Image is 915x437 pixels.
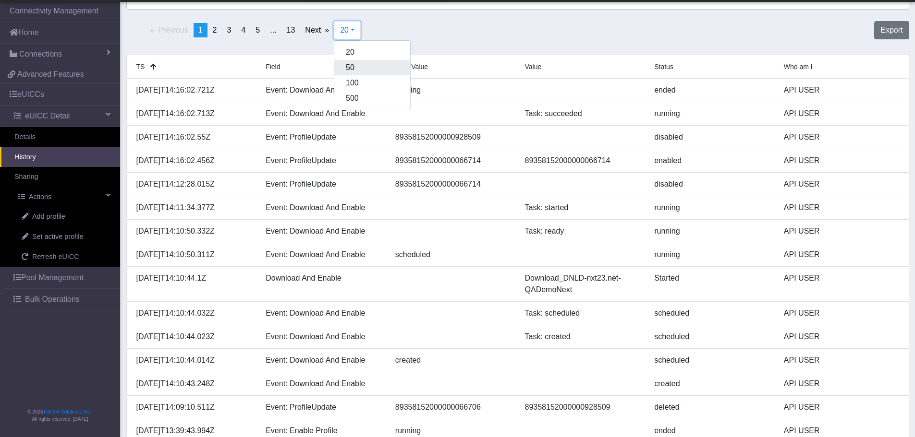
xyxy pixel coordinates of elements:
[32,232,83,242] span: Set active profile
[654,63,673,71] span: Status
[4,267,120,288] a: Pool Management
[258,425,388,437] div: Event: Enable Profile
[784,63,813,71] span: Who am I
[777,272,906,295] div: API USER
[388,131,518,143] div: 89358152000000928509
[241,26,245,34] span: 4
[258,84,388,96] div: Event: Download And Enable
[518,155,647,166] div: 89358152000000066714
[647,425,777,437] div: ended
[518,307,647,319] div: Task: scheduled
[388,178,518,190] div: 89358152000000066714
[777,225,906,237] div: API USER
[334,21,361,39] button: 20
[7,207,120,227] a: Add profile
[340,26,349,34] span: 20
[29,192,51,202] span: Actions
[777,249,906,260] div: API USER
[7,247,120,267] a: Refresh eUICC
[19,48,62,60] span: Connections
[777,178,906,190] div: API USER
[334,75,410,91] button: 100
[258,225,388,237] div: Event: Download And Enable
[256,26,260,34] span: 5
[518,202,647,213] div: Task: started
[777,402,906,413] div: API USER
[777,84,906,96] div: API USER
[334,40,411,110] div: 20
[518,108,647,119] div: Task: succeeded
[647,354,777,366] div: scheduled
[647,155,777,166] div: enabled
[129,225,259,237] div: [DATE]T14:10:50.332Z
[334,60,410,75] button: 50
[777,378,906,390] div: API USER
[32,252,79,262] span: Refresh eUICC
[647,307,777,319] div: scheduled
[287,26,295,34] span: 13
[129,307,259,319] div: [DATE]T14:10:44.032Z
[32,212,65,222] span: Add profile
[129,202,259,213] div: [DATE]T14:11:34.377Z
[158,26,188,34] span: Previous
[647,225,777,237] div: running
[647,249,777,260] div: running
[25,110,70,122] span: eUICC Detail
[7,227,120,247] a: Set active profile
[647,272,777,295] div: Started
[525,63,542,71] span: Value
[4,187,120,207] a: Actions
[258,202,388,213] div: Event: Download And Enable
[129,131,259,143] div: [DATE]T14:16:02.55Z
[388,84,518,96] div: running
[258,378,388,390] div: Event: Download And Enable
[129,272,259,295] div: [DATE]T14:10:44.1Z
[258,155,388,166] div: Event: ProfileUpdate
[198,26,203,34] span: 1
[777,425,906,437] div: API USER
[388,425,518,437] div: running
[388,249,518,260] div: scheduled
[647,131,777,143] div: disabled
[129,84,259,96] div: [DATE]T14:16:02.721Z
[395,63,428,71] span: Prior Value
[126,23,335,37] ul: Pagination
[300,23,334,37] a: Next page
[388,402,518,413] div: 89358152000000066706
[25,294,80,305] span: Bulk Operations
[213,26,217,34] span: 2
[258,402,388,413] div: Event: ProfileUpdate
[518,225,647,237] div: Task: ready
[129,354,259,366] div: [DATE]T14:10:44.014Z
[43,409,91,414] a: Telit IoT Solutions, Inc.
[4,106,120,127] a: eUICC Detail
[388,354,518,366] div: created
[258,108,388,119] div: Event: Download And Enable
[777,108,906,119] div: API USER
[227,26,231,34] span: 3
[258,249,388,260] div: Event: Download And Enable
[647,178,777,190] div: disabled
[258,178,388,190] div: Event: ProfileUpdate
[777,354,906,366] div: API USER
[129,249,259,260] div: [DATE]T14:10:50.311Z
[129,378,259,390] div: [DATE]T14:10:43.248Z
[129,155,259,166] div: [DATE]T14:16:02.456Z
[270,26,276,34] span: ...
[258,331,388,343] div: Event: Download And Enable
[129,331,259,343] div: [DATE]T14:10:44.023Z
[258,307,388,319] div: Event: Download And Enable
[258,354,388,366] div: Event: Download And Enable
[777,202,906,213] div: API USER
[334,91,410,106] button: 500
[266,63,280,71] span: Field
[518,331,647,343] div: Task: created
[17,69,84,80] span: Advanced Features
[129,425,259,437] div: [DATE]T13:39:43.994Z
[874,21,909,39] button: Export
[647,108,777,119] div: running
[4,289,120,310] a: Bulk Operations
[777,155,906,166] div: API USER
[647,378,777,390] div: created
[136,63,145,71] span: TS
